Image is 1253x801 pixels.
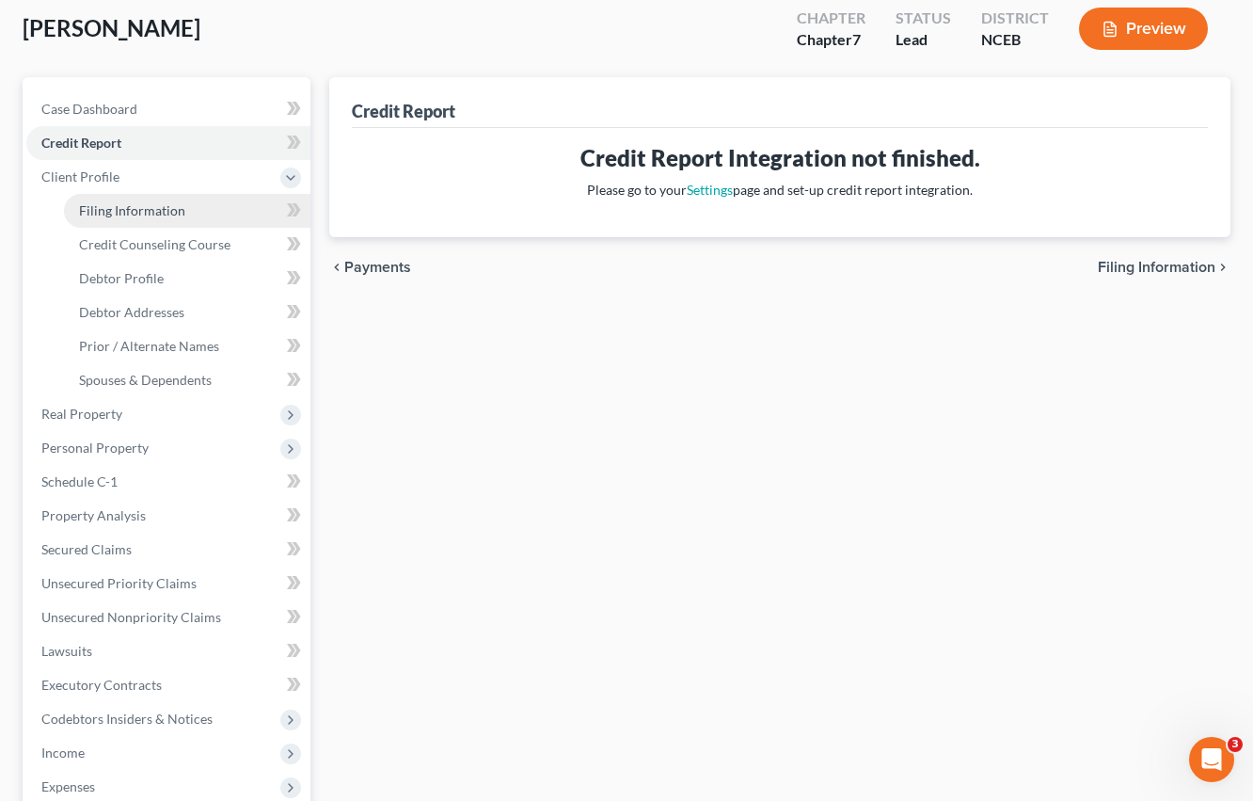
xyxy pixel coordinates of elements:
[981,29,1049,51] div: NCEB
[852,30,861,48] span: 7
[981,8,1049,29] div: District
[797,29,865,51] div: Chapter
[896,8,951,29] div: Status
[26,601,310,634] a: Unsecured Nonpriority Claims
[41,406,122,422] span: Real Property
[41,677,162,693] span: Executory Contracts
[64,228,310,262] a: Credit Counseling Course
[41,778,95,794] span: Expenses
[26,92,310,126] a: Case Dashboard
[41,643,92,659] span: Lawsuits
[344,260,411,275] span: Payments
[687,182,733,198] a: Settings
[79,372,212,388] span: Spouses & Dependents
[26,465,310,499] a: Schedule C-1
[797,8,865,29] div: Chapter
[26,634,310,668] a: Lawsuits
[41,473,118,489] span: Schedule C-1
[1215,260,1230,275] i: chevron_right
[79,270,164,286] span: Debtor Profile
[1189,737,1234,782] iframe: Intercom live chat
[1098,260,1230,275] button: Filing Information chevron_right
[41,745,85,761] span: Income
[26,499,310,533] a: Property Analysis
[41,168,119,184] span: Client Profile
[26,567,310,601] a: Unsecured Priority Claims
[79,338,219,354] span: Prior / Alternate Names
[26,126,310,160] a: Credit Report
[1079,8,1208,50] button: Preview
[26,668,310,702] a: Executory Contracts
[41,135,121,151] span: Credit Report
[1228,737,1243,752] span: 3
[41,507,146,523] span: Property Analysis
[41,711,213,727] span: Codebtors Insiders & Notices
[79,304,184,320] span: Debtor Addresses
[1098,260,1215,275] span: Filing Information
[367,143,1193,173] h3: Credit Report Integration not finished.
[329,260,411,275] button: chevron_left Payments
[329,260,344,275] i: chevron_left
[352,100,455,122] div: Credit Report
[41,440,149,456] span: Personal Property
[41,609,221,625] span: Unsecured Nonpriority Claims
[896,29,951,51] div: Lead
[41,541,132,557] span: Secured Claims
[23,14,200,41] span: [PERSON_NAME]
[64,329,310,363] a: Prior / Alternate Names
[79,236,230,252] span: Credit Counseling Course
[41,101,137,117] span: Case Dashboard
[64,262,310,296] a: Debtor Profile
[79,202,185,218] span: Filing Information
[26,533,310,567] a: Secured Claims
[41,575,197,591] span: Unsecured Priority Claims
[64,363,310,397] a: Spouses & Dependents
[64,194,310,228] a: Filing Information
[64,296,310,329] a: Debtor Addresses
[367,181,1193,200] p: Please go to your page and set-up credit report integration.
